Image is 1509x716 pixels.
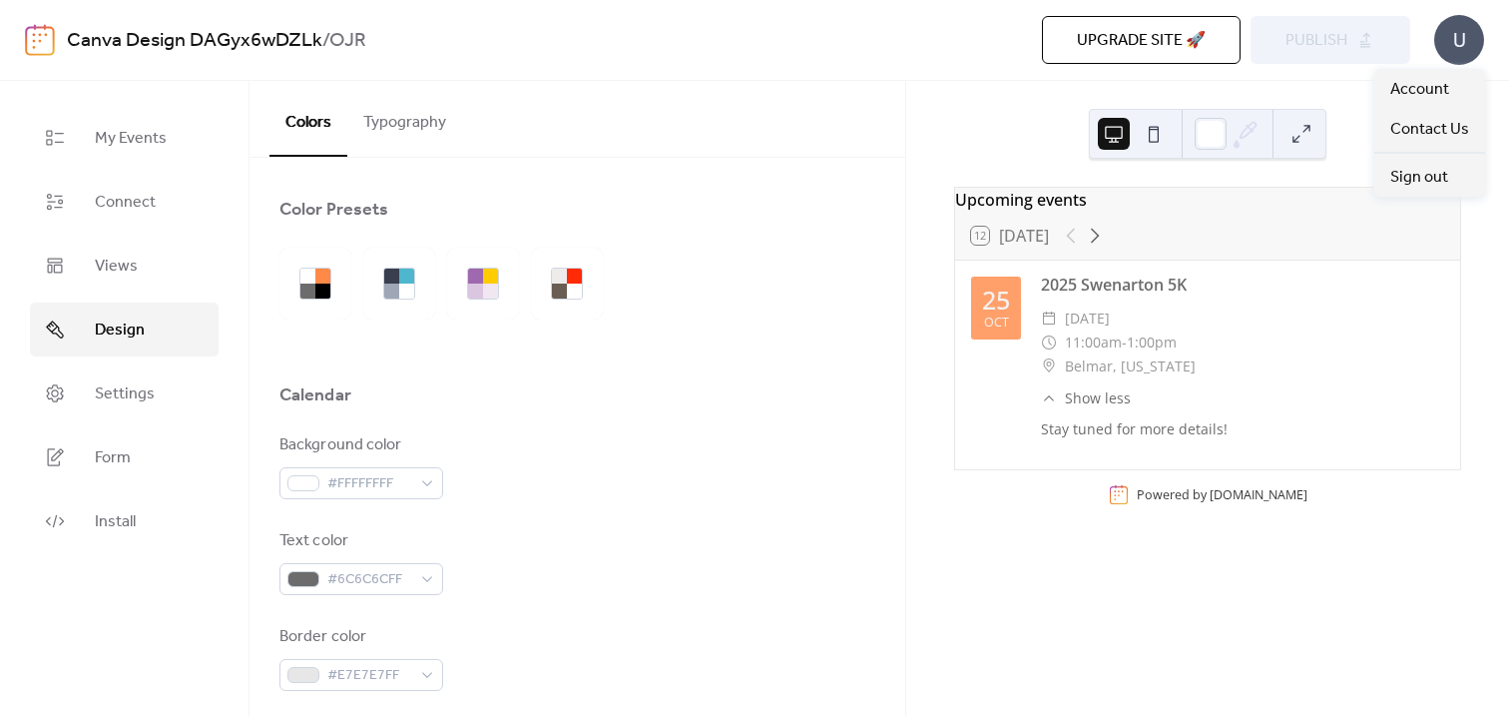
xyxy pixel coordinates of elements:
button: Upgrade site 🚀 [1042,16,1241,64]
span: Form [95,446,131,470]
b: / [322,22,329,60]
span: Sign out [1390,166,1448,190]
span: #E7E7E7FF [327,664,411,688]
div: ​ [1041,387,1057,408]
span: Contact Us [1390,118,1469,142]
span: Connect [95,191,156,215]
span: Upgrade site 🚀 [1077,29,1206,53]
span: My Events [95,127,167,151]
button: Typography [347,81,462,155]
span: #FFFFFFFF [327,472,411,496]
b: OJR [329,22,366,60]
div: Background color [279,433,439,457]
span: Design [95,319,145,343]
a: Form [30,430,219,484]
div: ​ [1041,331,1057,355]
span: Settings [95,382,155,406]
div: Stay tuned for more details! [1041,418,1444,439]
a: Canva Design DAGyx6wDZLk [67,22,322,60]
div: ​ [1041,307,1057,331]
div: Powered by [1137,486,1307,503]
a: Connect [30,175,219,229]
a: Account [1374,69,1485,109]
button: ​Show less [1041,387,1131,408]
span: Account [1390,78,1449,102]
div: Text color [279,529,439,553]
span: Views [95,255,138,279]
img: logo [25,24,55,56]
span: #6C6C6CFF [327,568,411,592]
div: 2025 Swenarton 5K [1041,273,1444,297]
div: Oct [984,317,1009,330]
span: Belmar, [US_STATE] [1065,355,1196,378]
a: Design [30,303,219,357]
span: [DATE] [1065,307,1110,331]
div: ​ [1041,355,1057,378]
div: Border color [279,625,439,649]
span: Show less [1065,387,1131,408]
span: 11:00am [1065,331,1122,355]
a: Views [30,239,219,293]
span: 1:00pm [1127,331,1177,355]
a: [DOMAIN_NAME] [1210,486,1307,503]
div: U [1434,15,1484,65]
div: Color Presets [279,198,388,222]
div: 25 [982,288,1010,313]
span: Install [95,510,136,534]
a: Install [30,494,219,548]
a: My Events [30,111,219,165]
span: - [1122,331,1127,355]
div: Calendar [279,383,351,407]
a: Settings [30,366,219,420]
a: Contact Us [1374,109,1485,149]
div: Upcoming events [955,188,1460,212]
button: Colors [269,81,347,157]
